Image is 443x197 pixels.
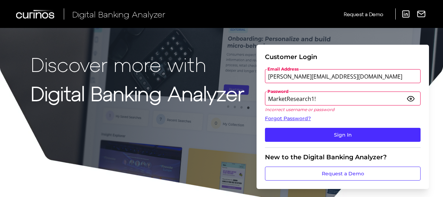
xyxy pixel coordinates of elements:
[267,66,299,72] span: Email Address
[344,8,383,20] a: Request a Demo
[267,89,289,94] span: Password
[265,115,421,122] a: Forgot Password?
[265,153,421,161] div: New to the Digital Banking Analyzer?
[31,81,244,105] strong: Digital Banking Analyzer
[265,53,421,61] div: Customer Login
[16,10,55,19] img: Curinos
[265,128,421,142] button: Sign In
[31,53,244,75] p: Discover more with
[72,9,165,19] span: Digital Banking Analyzer
[265,167,421,181] a: Request a Demo
[265,107,421,112] p: Incorrect username or password
[344,11,383,17] span: Request a Demo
